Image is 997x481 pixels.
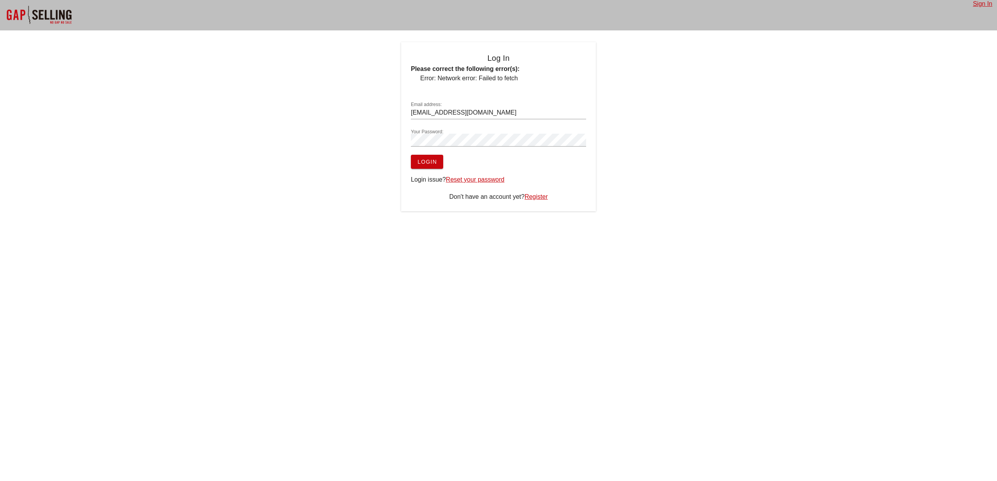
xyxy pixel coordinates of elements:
[446,176,504,183] a: Reset your password
[411,52,586,64] h4: Log In
[417,159,437,165] span: Login
[411,65,520,72] b: Please correct the following error(s):
[420,74,586,83] li: Error: Network error: Failed to fetch
[411,175,586,184] div: Login issue?
[411,102,442,108] label: Email address:
[973,0,992,7] a: Sign In
[411,129,444,135] label: Your Password:
[411,192,586,202] div: Don't have an account yet?
[411,155,443,169] button: Login
[525,193,548,200] a: Register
